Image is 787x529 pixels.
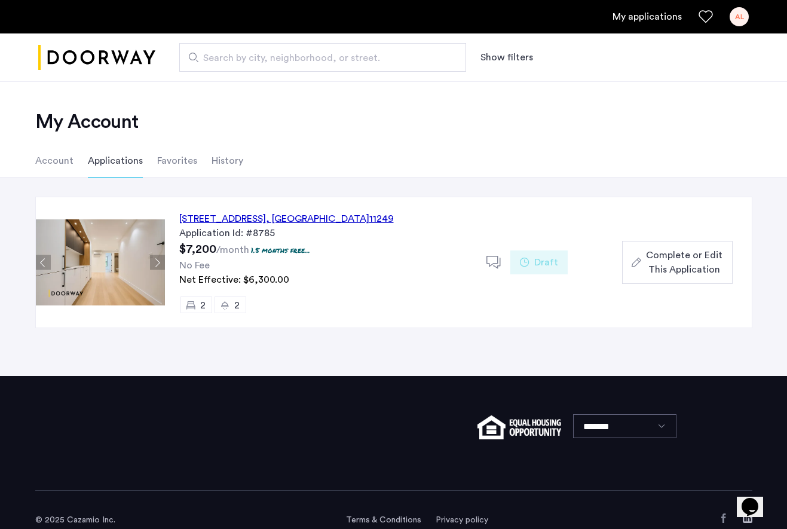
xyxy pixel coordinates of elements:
h2: My Account [35,110,752,134]
button: Next apartment [150,255,165,270]
span: Complete or Edit This Application [646,248,722,277]
span: Search by city, neighborhood, or street. [203,51,433,65]
button: Show or hide filters [480,50,533,65]
span: $7,200 [179,243,216,255]
a: Favorites [699,10,713,24]
a: Terms and conditions [346,514,421,526]
span: , [GEOGRAPHIC_DATA] [266,214,369,224]
img: Apartment photo [36,219,165,305]
button: Previous apartment [36,255,51,270]
li: Applications [88,144,143,178]
a: LinkedIn [743,513,752,523]
a: Privacy policy [436,514,488,526]
li: Favorites [157,144,197,178]
a: My application [613,10,682,24]
span: 2 [234,301,240,310]
p: 1.5 months free... [251,245,310,255]
button: button [622,241,732,284]
a: Facebook [719,513,728,523]
sub: /month [216,245,249,255]
div: [STREET_ADDRESS] 11249 [179,212,394,226]
span: 2 [200,301,206,310]
span: Draft [534,255,558,270]
span: Net Effective: $6,300.00 [179,275,289,285]
img: equal-housing.png [477,415,561,439]
a: Cazamio logo [38,35,155,80]
span: © 2025 Cazamio Inc. [35,516,115,524]
li: History [212,144,243,178]
iframe: chat widget [737,481,775,517]
select: Language select [573,414,676,438]
div: AL [730,7,749,26]
input: Apartment Search [179,43,466,72]
img: logo [38,35,155,80]
li: Account [35,144,74,178]
div: Application Id: #8785 [179,226,472,240]
span: No Fee [179,261,210,270]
